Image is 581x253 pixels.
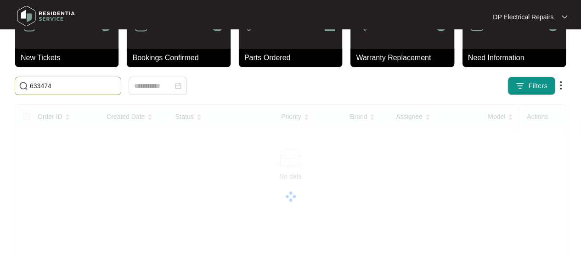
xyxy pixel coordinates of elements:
p: 0 [547,13,559,35]
p: New Tickets [21,52,118,63]
p: Bookings Confirmed [132,52,230,63]
input: Search by Order Id, Assignee Name, Customer Name, Brand and Model [30,81,117,91]
button: filter iconFilters [508,77,555,95]
p: DP Electrical Repairs [493,12,553,22]
img: dropdown arrow [555,80,566,91]
p: 5 [211,13,224,35]
p: 0 [100,13,112,35]
p: 0 [435,13,447,35]
span: Filters [528,81,547,91]
p: Warranty Replacement [356,52,454,63]
img: filter icon [515,81,525,90]
p: 1 [323,13,335,35]
img: residentia service logo [14,2,78,30]
p: Parts Ordered [244,52,342,63]
p: Need Information [468,52,566,63]
img: dropdown arrow [562,15,567,19]
img: search-icon [19,81,28,90]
